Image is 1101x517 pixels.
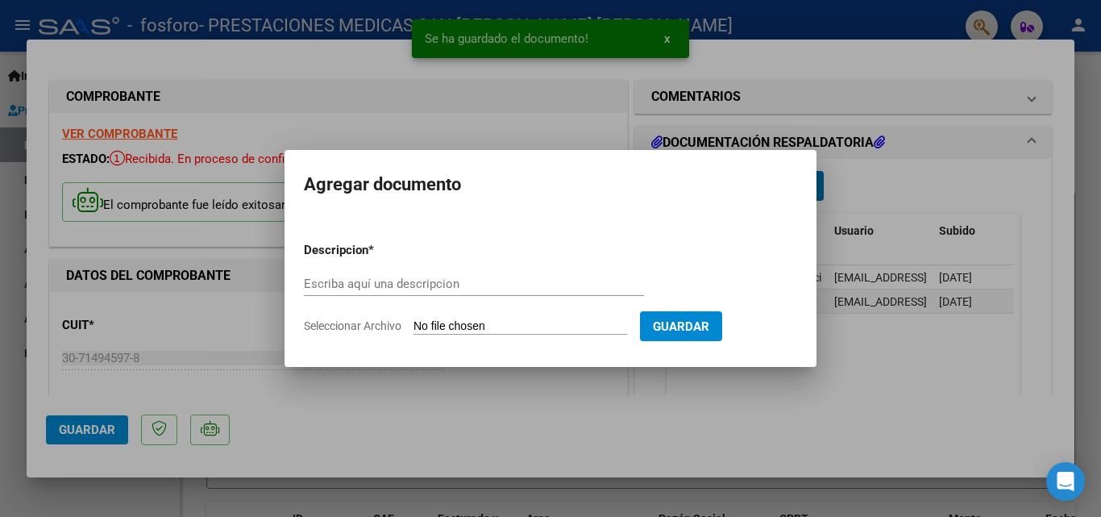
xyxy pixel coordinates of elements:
[1046,462,1085,501] div: Open Intercom Messenger
[653,319,709,334] span: Guardar
[304,241,452,260] p: Descripcion
[304,319,401,332] span: Seleccionar Archivo
[640,311,722,341] button: Guardar
[304,169,797,200] h2: Agregar documento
